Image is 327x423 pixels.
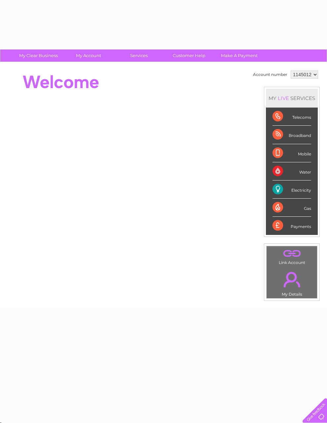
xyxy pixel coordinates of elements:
div: Telecoms [272,108,311,126]
div: Payments [272,217,311,235]
div: Water [272,162,311,180]
div: Broadband [272,126,311,144]
div: MY SERVICES [266,89,318,108]
td: My Details [266,266,317,299]
div: Gas [272,199,311,217]
a: My Account [61,49,116,62]
a: Make A Payment [212,49,267,62]
a: My Clear Business [11,49,66,62]
td: Account number [251,69,289,80]
div: LIVE [276,95,290,101]
td: Link Account [266,246,317,267]
a: . [268,248,315,259]
div: Electricity [272,180,311,199]
a: . [268,268,315,291]
div: Mobile [272,144,311,162]
a: Services [112,49,166,62]
a: Customer Help [162,49,216,62]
